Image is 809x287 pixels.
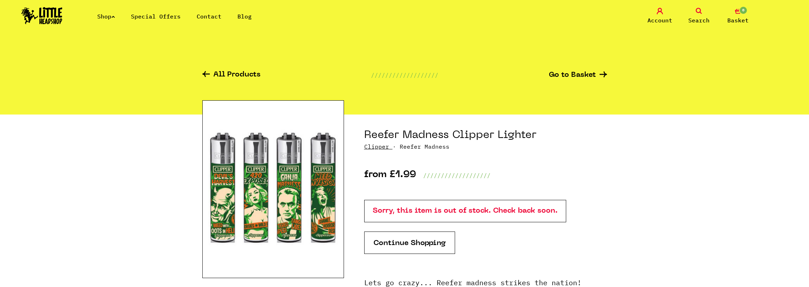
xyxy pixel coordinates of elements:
[364,171,416,180] p: from £1.99
[21,7,62,24] img: Little Head Shop Logo
[364,232,455,254] a: Continue Shopping
[237,13,252,20] a: Blog
[727,16,749,25] span: Basket
[688,16,710,25] span: Search
[720,8,756,25] a: 0 Basket
[364,142,607,151] p: · Reefer Madness
[364,143,389,150] a: Clipper
[364,129,607,142] h1: Reefer Madness Clipper Lighter
[131,13,181,20] a: Special Offers
[202,71,261,79] a: All Products
[197,13,222,20] a: Contact
[549,71,607,79] a: Go to Basket
[423,171,491,180] p: ///////////////////
[97,13,115,20] a: Shop
[647,16,672,25] span: Account
[202,100,344,278] img: Reefer Madness Clipper Lighter
[681,8,717,25] a: Search
[364,200,566,222] p: Sorry, this item is out of stock. Check back soon.
[371,71,438,79] p: ///////////////////
[739,6,748,15] span: 0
